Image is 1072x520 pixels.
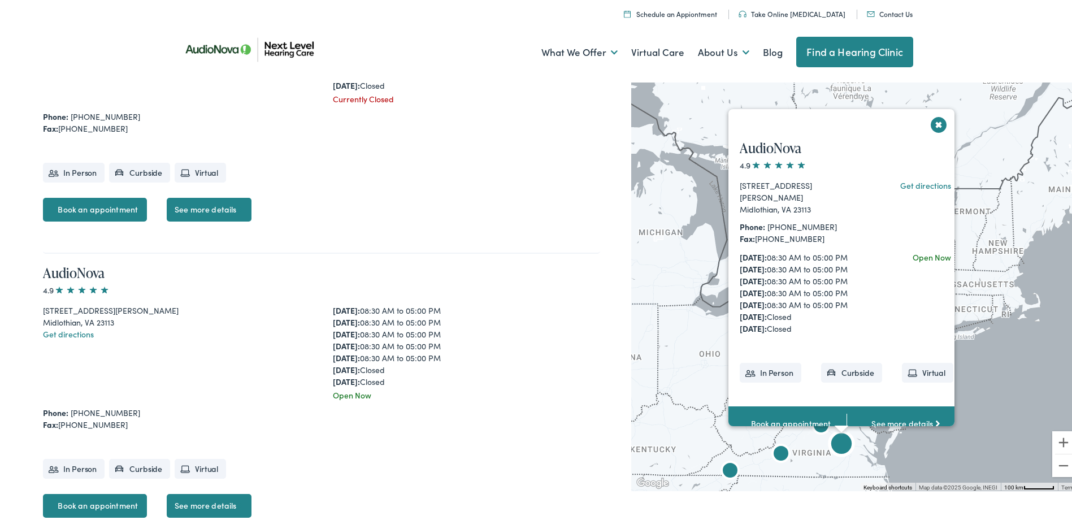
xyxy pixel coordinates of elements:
[43,457,105,476] li: In Person
[740,218,765,229] strong: Phone:
[919,482,997,488] span: Map data ©2025 Google, INEGI
[43,417,58,428] strong: Fax:
[821,360,882,380] li: Curbside
[767,439,795,466] div: Next Level Hearing Care by AudioNova
[1001,480,1058,488] button: Map Scale: 100 km per 51 pixels
[740,177,868,201] div: [STREET_ADDRESS][PERSON_NAME]
[902,360,953,380] li: Virtual
[740,157,807,168] span: 4.9
[740,272,767,284] strong: [DATE]:
[43,196,147,219] a: Book an appointment
[728,404,847,439] a: Book an appointment
[333,374,360,385] strong: [DATE]:
[333,91,600,103] div: Currently Closed
[1004,482,1023,488] span: 100 km
[828,430,855,457] div: AudioNova
[43,109,68,120] strong: Phone:
[333,350,360,361] strong: [DATE]:
[167,492,251,515] a: See more details
[867,7,913,16] a: Contact Us
[631,29,684,71] a: Virtual Care
[740,201,868,213] div: Midlothian, VA 23113
[43,492,147,515] a: Book an appointment
[43,314,310,326] div: Midlothian, VA 23113
[717,456,744,483] div: AudioNova
[43,261,105,280] a: AudioNova
[624,7,717,16] a: Schedule an Appiontment
[109,161,170,180] li: Curbside
[698,29,749,71] a: About Us
[43,417,600,428] div: [PHONE_NUMBER]
[43,405,68,416] strong: Phone:
[740,320,767,331] strong: [DATE]:
[867,9,875,15] img: An icon representing mail communication is presented in a unique teal color.
[808,411,835,438] div: AudioNova
[740,261,767,272] strong: [DATE]:
[740,308,767,319] strong: [DATE]:
[43,302,310,314] div: [STREET_ADDRESS][PERSON_NAME]
[901,177,952,188] a: Get directions
[634,474,671,488] img: Google
[740,249,767,260] strong: [DATE]:
[740,360,801,380] li: In Person
[740,136,801,155] a: AudioNova
[763,29,783,71] a: Blog
[929,112,949,132] button: Close
[634,474,671,488] a: Open this area in Google Maps (opens a new window)
[740,249,868,332] div: 08:30 AM to 05:00 PM 08:30 AM to 05:00 PM 08:30 AM to 05:00 PM 08:30 AM to 05:00 PM 08:30 AM to 0...
[740,230,755,241] strong: Fax:
[109,457,170,476] li: Curbside
[739,8,747,15] img: An icon symbolizing headphones, colored in teal, suggests audio-related services or features.
[167,196,251,219] a: See more details
[333,77,360,89] strong: [DATE]:
[333,326,360,337] strong: [DATE]:
[796,34,913,65] a: Find a Hearing Clinic
[71,405,140,416] a: [PHONE_NUMBER]
[740,284,767,296] strong: [DATE]:
[767,218,837,229] a: [PHONE_NUMBER]
[624,8,631,15] img: Calendar icon representing the ability to schedule a hearing test or hearing aid appointment at N...
[863,482,912,489] button: Keyboard shortcuts
[43,120,600,132] div: [PHONE_NUMBER]
[333,314,360,326] strong: [DATE]:
[333,302,600,385] div: 08:30 AM to 05:00 PM 08:30 AM to 05:00 PM 08:30 AM to 05:00 PM 08:30 AM to 05:00 PM 08:30 AM to 0...
[175,457,226,476] li: Virtual
[740,230,868,242] div: [PHONE_NUMBER]
[43,326,94,337] a: Get directions
[913,249,952,261] div: Open Now
[847,404,965,439] a: See more details
[739,7,845,16] a: Take Online [MEDICAL_DATA]
[43,120,58,132] strong: Fax:
[333,338,360,349] strong: [DATE]:
[333,302,360,314] strong: [DATE]:
[740,296,767,307] strong: [DATE]:
[541,29,618,71] a: What We Offer
[175,161,226,180] li: Virtual
[71,109,140,120] a: [PHONE_NUMBER]
[43,161,105,180] li: In Person
[333,387,600,399] div: Open Now
[333,362,360,373] strong: [DATE]:
[43,282,110,293] span: 4.9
